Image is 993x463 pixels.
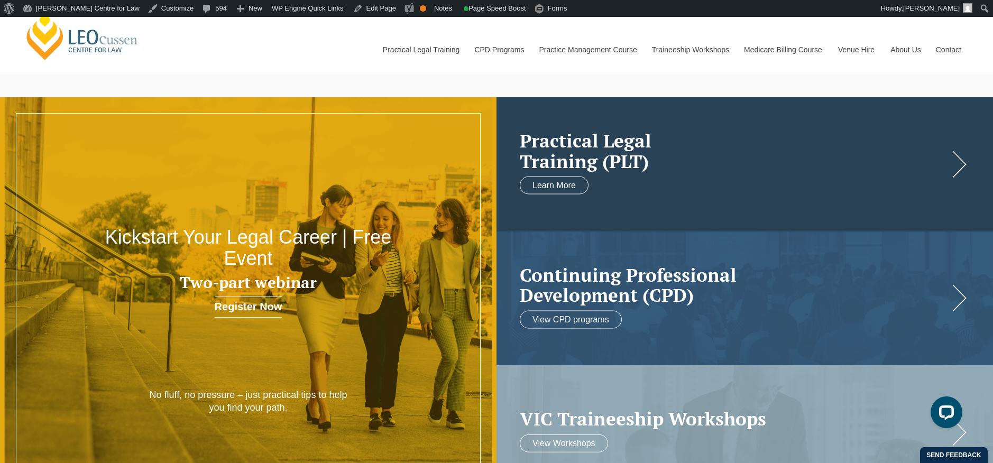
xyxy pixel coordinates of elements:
a: Traineeship Workshops [644,27,736,72]
a: Practical LegalTraining (PLT) [520,131,949,171]
a: View Workshops [520,434,608,452]
a: View CPD programs [520,310,622,328]
span: [PERSON_NAME] [903,4,960,12]
h2: Continuing Professional Development (CPD) [520,264,949,305]
a: CPD Programs [466,27,531,72]
a: About Us [882,27,928,72]
a: Venue Hire [830,27,882,72]
a: Practical Legal Training [375,27,467,72]
h2: Kickstart Your Legal Career | Free Event [99,227,397,268]
a: [PERSON_NAME] Centre for Law [24,12,141,61]
a: Practice Management Course [531,27,644,72]
iframe: LiveChat chat widget [922,392,967,437]
h2: Practical Legal Training (PLT) [520,131,949,171]
a: Contact [928,27,969,72]
a: Learn More [520,177,589,195]
p: No fluff, no pressure – just practical tips to help you find your path. [149,389,348,414]
a: VIC Traineeship Workshops [520,409,949,429]
div: OK [420,5,426,12]
a: Medicare Billing Course [736,27,830,72]
a: Register Now [215,297,282,318]
h3: Two-part webinar [99,274,397,291]
a: Continuing ProfessionalDevelopment (CPD) [520,264,949,305]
